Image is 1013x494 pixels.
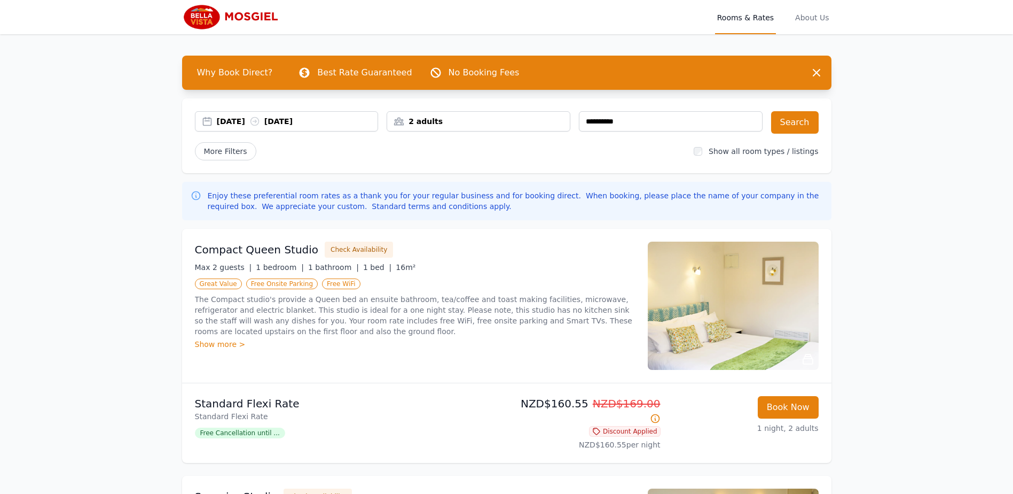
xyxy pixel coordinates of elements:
p: NZD$160.55 per night [511,439,661,450]
button: Check Availability [325,242,393,258]
p: NZD$160.55 [511,396,661,426]
label: Show all room types / listings [709,147,818,156]
h3: Compact Queen Studio [195,242,319,257]
button: Search [771,111,819,134]
div: [DATE] [DATE] [217,116,378,127]
p: Standard Flexi Rate [195,396,502,411]
img: Bella Vista Mosgiel [182,4,285,30]
span: Max 2 guests | [195,263,252,272]
span: 1 bed | [363,263,391,272]
button: Book Now [758,396,819,419]
span: 1 bedroom | [256,263,304,272]
span: 16m² [396,263,415,272]
p: 1 night, 2 adults [669,423,819,434]
span: Why Book Direct? [189,62,281,83]
div: 2 adults [387,116,570,127]
div: Show more > [195,339,635,350]
span: More Filters [195,142,256,160]
span: Free Onsite Parking [246,279,318,289]
span: NZD$169.00 [593,397,661,410]
p: The Compact studio's provide a Queen bed an ensuite bathroom, tea/coffee and toast making facilit... [195,294,635,337]
span: Free Cancellation until ... [195,428,285,438]
span: Free WiFi [322,279,360,289]
p: Standard Flexi Rate [195,411,502,422]
p: No Booking Fees [449,66,520,79]
p: Best Rate Guaranteed [317,66,412,79]
span: Discount Applied [589,426,661,437]
span: Great Value [195,279,242,289]
p: Enjoy these preferential room rates as a thank you for your regular business and for booking dire... [208,190,823,212]
span: 1 bathroom | [308,263,359,272]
